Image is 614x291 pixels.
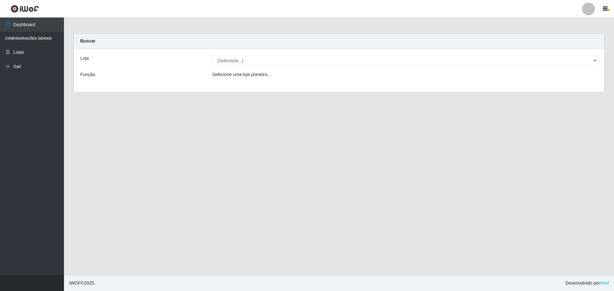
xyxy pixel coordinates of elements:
[565,280,609,287] span: Desenvolvido por
[600,280,609,286] a: iWof
[11,5,39,13] img: CoreUI Logo
[69,280,81,286] span: IWOF
[80,71,95,78] label: Função
[80,55,89,62] label: Loja
[212,72,271,77] i: Selecione uma loja primeiro...
[69,280,95,287] span: © 2025 .
[80,38,95,43] strong: Buscar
